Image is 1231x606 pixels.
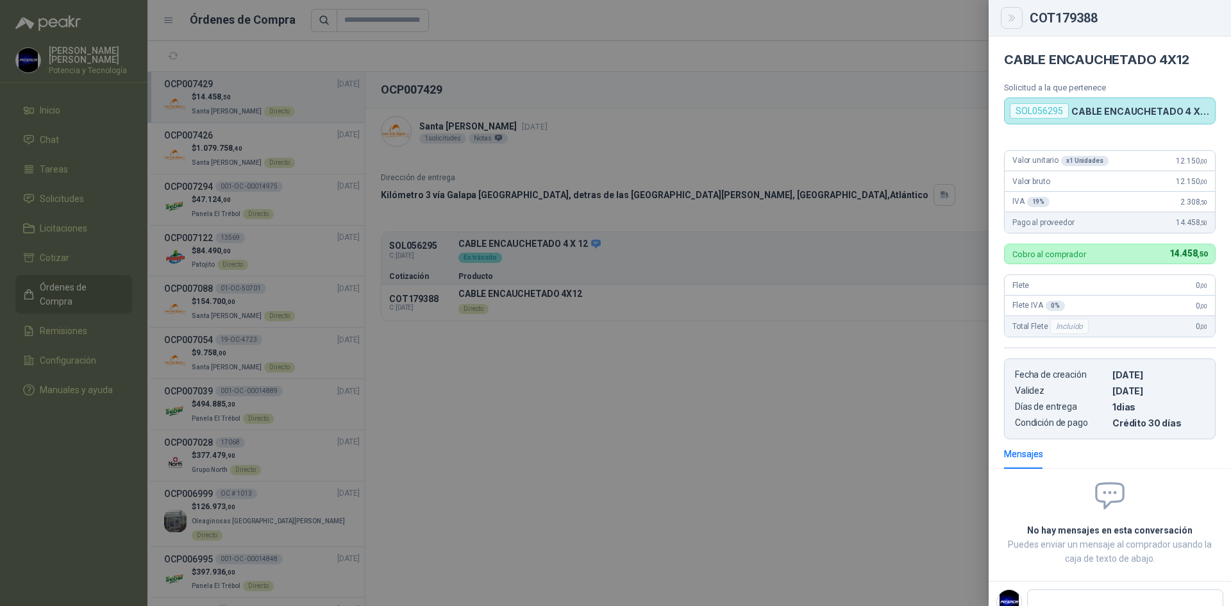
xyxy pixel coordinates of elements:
p: Fecha de creación [1015,369,1107,380]
span: 14.458 [1169,248,1207,258]
div: Mensajes [1004,447,1043,461]
h2: No hay mensajes en esta conversación [1004,523,1216,537]
span: Total Flete [1012,319,1091,334]
span: 2.308 [1180,198,1207,206]
div: x 1 Unidades [1061,156,1109,166]
span: ,00 [1200,323,1207,330]
p: [DATE] [1112,385,1205,396]
h4: CABLE ENCAUCHETADO 4X12 [1004,52,1216,67]
span: ,00 [1200,282,1207,289]
span: ,50 [1197,250,1207,258]
span: ,00 [1200,158,1207,165]
span: ,50 [1200,219,1207,226]
span: 12.150 [1176,156,1207,165]
p: CABLE ENCAUCHETADO 4 X 12 [1071,106,1210,117]
span: ,00 [1200,178,1207,185]
p: [DATE] [1112,369,1205,380]
span: Flete IVA [1012,301,1065,311]
div: 0 % [1046,301,1065,311]
span: 0 [1196,301,1207,310]
span: IVA [1012,197,1050,207]
div: SOL056295 [1010,103,1069,119]
div: COT179388 [1030,12,1216,24]
span: 12.150 [1176,177,1207,186]
p: Cobro al comprador [1012,250,1086,258]
p: Solicitud a la que pertenece [1004,83,1216,92]
p: Validez [1015,385,1107,396]
p: Condición de pago [1015,417,1107,428]
span: ,50 [1200,199,1207,206]
span: Flete [1012,281,1029,290]
p: Puedes enviar un mensaje al comprador usando la caja de texto de abajo. [1004,537,1216,566]
p: Días de entrega [1015,401,1107,412]
span: Pago al proveedor [1012,218,1075,227]
span: 0 [1196,322,1207,331]
p: 1 dias [1112,401,1205,412]
span: 0 [1196,281,1207,290]
span: 14.458 [1176,218,1207,227]
span: ,00 [1200,303,1207,310]
span: Valor bruto [1012,177,1050,186]
div: 19 % [1027,197,1050,207]
p: Crédito 30 días [1112,417,1205,428]
span: Valor unitario [1012,156,1109,166]
button: Close [1004,10,1019,26]
div: Incluido [1050,319,1089,334]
